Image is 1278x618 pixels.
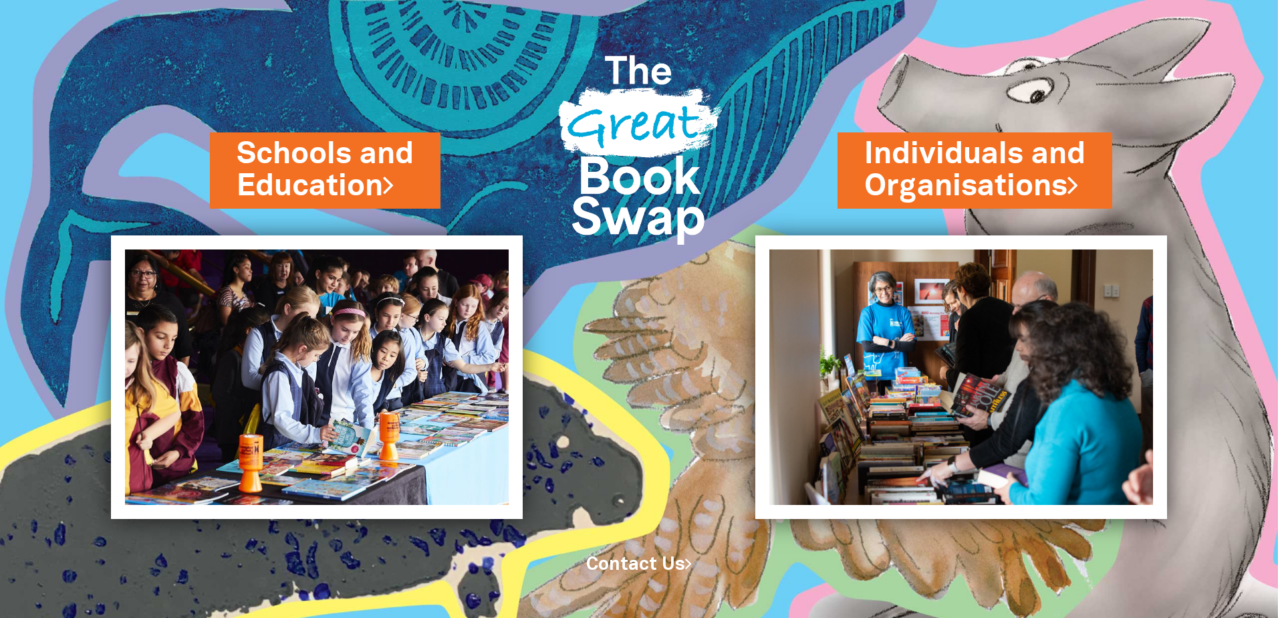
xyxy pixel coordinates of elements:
a: Contact Us [586,556,692,573]
a: Schools andEducation [237,133,414,207]
img: Great Bookswap logo [543,16,736,272]
a: Individuals andOrganisations [864,133,1085,207]
img: Schools and Education [111,235,522,519]
img: Individuals and Organisations [755,235,1166,519]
